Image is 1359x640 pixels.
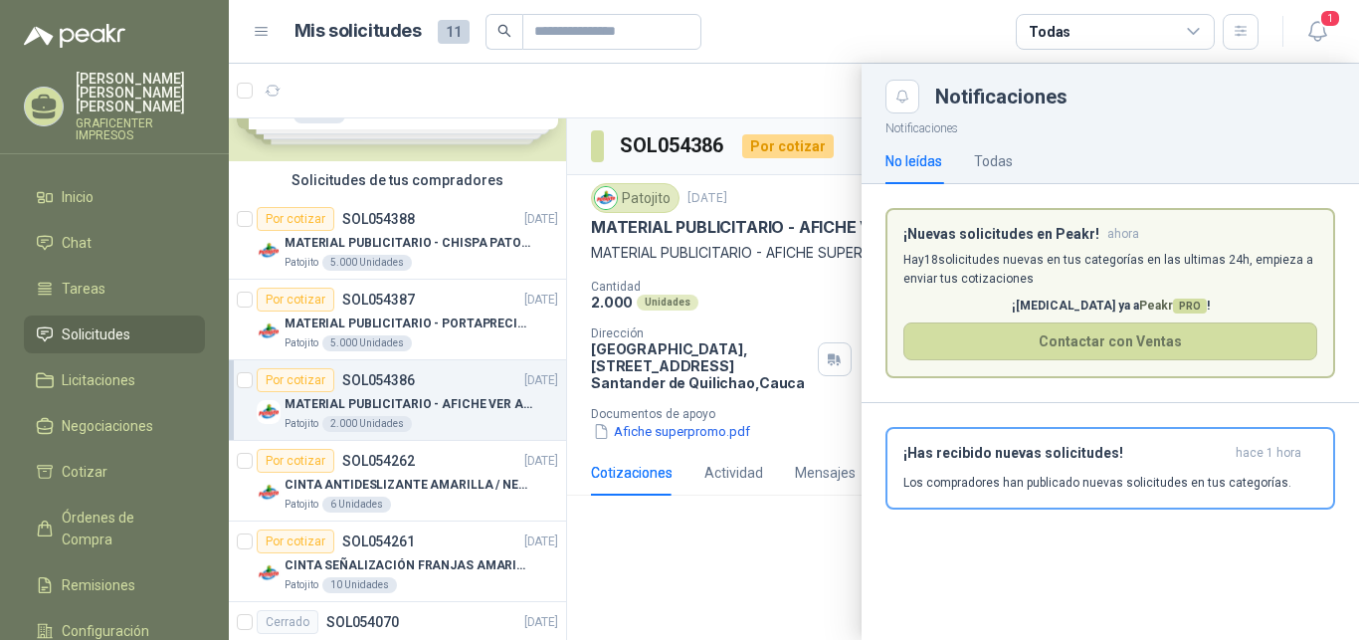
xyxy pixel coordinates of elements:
span: Cotizar [62,461,107,483]
button: Contactar con Ventas [903,322,1317,360]
button: 1 [1299,14,1335,50]
div: No leídas [885,150,942,172]
h3: ¡Nuevas solicitudes en Peakr! [903,226,1099,243]
span: Inicio [62,186,94,208]
a: Chat [24,224,205,262]
img: Logo peakr [24,24,125,48]
h3: ¡Has recibido nuevas solicitudes! [903,445,1228,462]
a: Solicitudes [24,316,205,353]
span: search [497,24,511,38]
p: Los compradores han publicado nuevas solicitudes en tus categorías. [903,474,1291,492]
p: [PERSON_NAME] [PERSON_NAME] [PERSON_NAME] [76,72,205,113]
span: Chat [62,232,92,254]
a: Remisiones [24,566,205,604]
span: Solicitudes [62,323,130,345]
div: Todas [1029,21,1070,43]
span: Licitaciones [62,369,135,391]
p: Notificaciones [862,113,1359,138]
a: Inicio [24,178,205,216]
a: Negociaciones [24,407,205,445]
div: Notificaciones [935,87,1335,107]
p: ¡[MEDICAL_DATA] ya a ! [903,297,1317,316]
span: Tareas [62,278,105,300]
a: Tareas [24,270,205,308]
span: Peakr [1139,299,1207,313]
span: hace 1 hora [1236,445,1301,462]
span: ahora [1107,226,1139,243]
span: Negociaciones [62,415,153,437]
p: GRAFICENTER IMPRESOS [76,117,205,141]
div: Todas [974,150,1013,172]
a: Órdenes de Compra [24,499,205,558]
span: 1 [1319,9,1341,28]
span: 11 [438,20,470,44]
button: ¡Has recibido nuevas solicitudes!hace 1 hora Los compradores han publicado nuevas solicitudes en ... [885,427,1335,510]
a: Cotizar [24,453,205,491]
button: Close [885,80,919,113]
p: Hay 18 solicitudes nuevas en tus categorías en las ultimas 24h, empieza a enviar tus cotizaciones [903,251,1317,289]
span: Remisiones [62,574,135,596]
span: PRO [1173,299,1207,314]
h1: Mis solicitudes [294,17,422,46]
a: Licitaciones [24,361,205,399]
span: Órdenes de Compra [62,507,186,550]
